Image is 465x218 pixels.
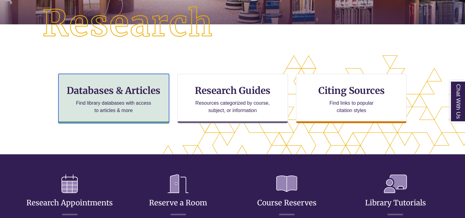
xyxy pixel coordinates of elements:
p: Find library databases with access to articles & more [73,99,154,114]
a: Research Guides Resources categorized by course, subject, or information [177,74,288,123]
h3: Citing Sources [314,85,389,96]
a: Research Appointments [26,183,113,208]
a: Back to Top [440,95,463,103]
a: Library Tutorials [365,183,426,208]
p: Find links to popular citation styles [321,99,381,114]
a: Course Reserves [257,183,317,208]
a: Citing Sources Find links to popular citation styles [296,74,407,123]
h3: Research Guides [183,85,283,96]
a: Reserve a Room [149,183,207,208]
h3: Databases & Articles [64,85,164,96]
a: Databases & Articles Find library databases with access to articles & more [58,74,169,123]
p: Resources categorized by course, subject, or information [192,99,273,114]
